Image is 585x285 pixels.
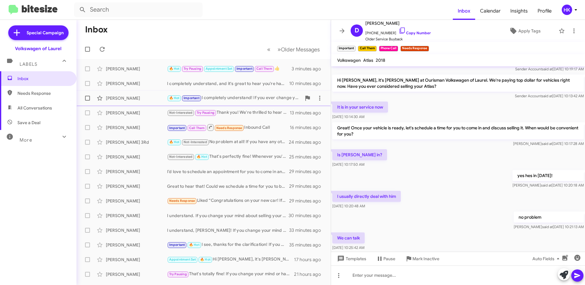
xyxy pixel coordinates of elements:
div: [PERSON_NAME] [106,110,167,116]
div: 👍 [167,65,292,72]
span: [PERSON_NAME] [DATE] 10:21:13 AM [514,224,584,229]
small: Important [337,46,356,51]
div: [PERSON_NAME] [106,168,167,175]
span: Inbox [453,2,475,20]
div: Liked “Congratulations on your new car! If you ever consider selling your previous vehicle in the... [167,197,289,204]
div: [PERSON_NAME] [106,124,167,131]
button: Apply Tags [494,25,556,36]
p: yes hes in [DATE]! [512,170,584,181]
a: Special Campaign [8,25,69,40]
div: 30 minutes ago [289,213,326,219]
div: 16 minutes ago [290,124,326,131]
span: » [278,46,281,53]
span: 🔥 Hot [169,96,180,100]
span: Pause [383,253,395,264]
span: [DATE] 10:25:42 AM [332,245,364,250]
span: [DATE] 10:14:30 AM [332,114,364,119]
span: Special Campaign [27,30,64,36]
p: We can talk [332,232,365,243]
span: Important [169,126,185,130]
span: Appointment Set [169,257,196,261]
input: Search [74,2,203,17]
span: Try Pausing [184,67,201,71]
div: 29 minutes ago [289,198,326,204]
div: [PERSON_NAME] [106,183,167,189]
span: said at [542,67,553,71]
span: 🔥 Hot [169,67,180,71]
button: Mark Inactive [400,253,444,264]
span: All Conversations [17,105,52,111]
span: Inbox [17,76,69,82]
span: Calendar [475,2,505,20]
div: 25 minutes ago [289,154,326,160]
div: [PERSON_NAME] [106,242,167,248]
span: 🔥 Hot [200,257,211,261]
nav: Page navigation example [264,43,323,56]
div: [PERSON_NAME] [106,154,167,160]
span: Insights [505,2,533,20]
span: « [267,46,270,53]
div: I understand, [PERSON_NAME]! If you change your mind about selling your Atlas in the future, feel... [167,227,289,233]
div: [PERSON_NAME] [106,66,167,72]
span: Call Them [189,126,205,130]
div: HK [562,5,572,15]
h1: Inbox [85,25,108,35]
span: Important [237,67,252,71]
div: [PERSON_NAME] [106,95,167,101]
span: Labels [20,61,37,67]
button: Auto Fields [527,253,567,264]
div: 13 minutes ago [290,110,326,116]
span: said at [542,141,552,146]
span: [DATE] 10:17:50 AM [332,162,364,167]
div: That's perfectly fine! Whenever you're ready or if you have questions in the future, feel free to... [167,153,289,160]
p: Is [PERSON_NAME] in? [332,149,387,160]
div: 35 minutes ago [289,242,326,248]
span: Not-Interested [184,140,207,144]
span: [PERSON_NAME] [DATE] 10:17:28 AM [513,141,584,146]
button: Next [274,43,323,56]
div: 3 minutes ago [292,66,326,72]
span: Auto Fields [532,253,562,264]
div: I understand. If you change your mind about selling your vehicle, please let us know. We’re alway... [167,213,289,219]
button: Pause [371,253,400,264]
p: I usually directly deal with him [332,191,401,202]
span: said at [542,94,552,98]
div: [PERSON_NAME] 3Rd [106,139,167,145]
span: Save a Deal [17,120,40,126]
div: 33 minutes ago [289,227,326,233]
div: I’d love to schedule an appointment for you to come in and discuss selling your vehicle. How does... [167,168,289,175]
p: Hi [PERSON_NAME], it's [PERSON_NAME] at Ourisman Volkswagen of Laurel. We're paying top dollar fo... [332,75,584,92]
span: Templates [336,253,366,264]
div: I completely understand! If you ever change your mind or have other vehicles you'd like to discus... [167,94,301,102]
span: 🔥 Hot [169,140,180,144]
div: [PERSON_NAME] [106,227,167,233]
div: That's totally fine! If you change your mind or have questions in the future, feel free to reach ... [167,271,294,278]
div: [PERSON_NAME] [106,271,167,277]
span: 🔥 Hot [197,155,207,159]
p: Great! Once your vehicle is ready, let's schedule a time for you to come in and discuss selling i... [332,122,584,139]
a: Profile [533,2,557,20]
small: Phone Call [379,46,398,51]
div: 21 hours ago [294,271,326,277]
span: said at [541,183,552,187]
div: 29 minutes ago [289,183,326,189]
span: Mark Inactive [412,253,439,264]
span: Appointment Set [206,67,233,71]
div: Hi [PERSON_NAME], it's [PERSON_NAME] at Ourisman Volkswagen of Laurel. Just going through my to-d... [167,256,294,263]
span: [PERSON_NAME] [DATE] 10:20:18 AM [512,183,584,187]
span: 🔥 Hot [189,243,199,247]
div: 29 minutes ago [289,168,326,175]
div: Volkswagen of Laurel [15,46,61,52]
div: 24 minutes ago [289,139,326,145]
span: Important [184,96,199,100]
span: Needs Response [17,90,69,96]
button: Templates [331,253,371,264]
span: Older Messages [281,46,320,53]
div: I completely understand, and it's great to hear you're happy with your Touareg! If you ever chang... [167,80,289,87]
span: Not-Interested [169,155,193,159]
div: [PERSON_NAME] [106,80,167,87]
span: Important [169,243,185,247]
span: Atlas [363,57,373,63]
span: Not-Interested [169,111,193,115]
small: Call Them [358,46,376,51]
